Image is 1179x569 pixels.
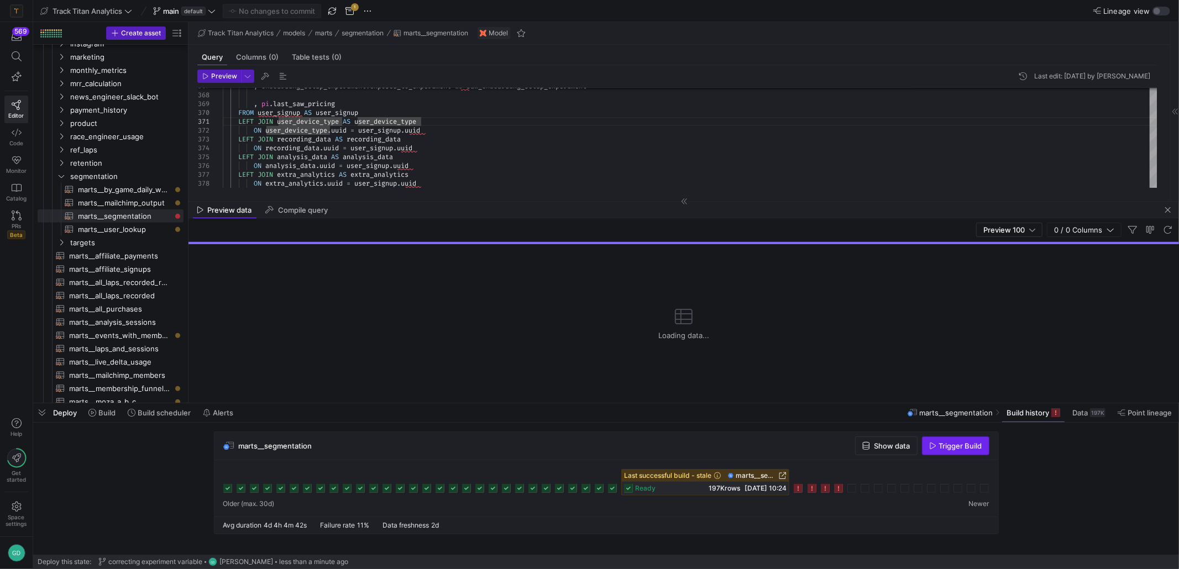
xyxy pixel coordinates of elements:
span: mrr_calculation [70,77,182,90]
span: marts__live_delta_usage​​​​​​​​​​ [69,356,171,368]
span: Build [98,408,116,417]
span: ON [254,179,261,188]
div: 371 [197,117,209,126]
span: segmentation [70,170,182,183]
span: = [347,179,350,188]
div: Press SPACE to select this row. [38,262,184,276]
div: Press SPACE to select this row. [38,342,184,355]
button: GD [4,541,28,565]
div: 373 [197,135,209,144]
span: uuid [405,126,420,135]
div: Press SPACE to select this row. [38,302,184,315]
div: 569 [12,27,29,36]
span: Get started [7,470,26,483]
button: maindefault [150,4,218,18]
div: Press SPACE to select this row. [38,50,184,64]
span: retention [70,157,182,170]
div: Press SPACE to select this row. [38,117,184,130]
div: Press SPACE to select this row. [38,183,184,196]
span: extra_analytics [277,170,335,179]
a: Monitor [4,151,28,178]
button: correcting experiment variableGD[PERSON_NAME]less than a minute ago [96,555,351,569]
span: [DATE] 10:24 [745,484,787,492]
span: marts__affiliate_signups​​​​​​​​​​ [69,263,171,276]
span: marts__membership_funnel_stacked​​​​​​​​​​ [69,382,171,395]
span: . [319,144,323,152]
span: Failure rate [321,521,355,529]
div: Press SPACE to select this row. [38,289,184,302]
span: = [343,144,347,152]
span: Catalog [6,195,27,202]
button: models [281,27,308,40]
span: recording_data [347,135,401,144]
span: race_engineer_usage [70,130,182,143]
span: Create asset [121,29,161,37]
div: Press SPACE to select this row. [38,77,184,90]
span: default [181,7,206,15]
span: = [350,126,354,135]
button: segmentation [339,27,387,40]
span: ON [254,144,261,152]
span: marts__by_game_daily_weekly_monthly_user_segmentation​​​​​​​​​​ [78,183,171,196]
button: Data197K [1067,403,1110,422]
span: marts__mailchimp_members​​​​​​​​​​ [69,369,171,382]
div: Press SPACE to select this row. [38,249,184,262]
span: [PERSON_NAME] [219,558,273,566]
div: Press SPACE to select this row. [38,368,184,382]
span: LEFT [238,152,254,161]
div: Press SPACE to select this row. [38,276,184,289]
span: . [401,126,405,135]
span: PRs [12,223,21,229]
div: Press SPACE to select this row. [38,315,184,329]
span: monthly_metrics [70,64,182,77]
span: Compile query [278,207,328,214]
span: Point lineage [1128,408,1172,417]
span: less than a minute ago [279,558,348,566]
span: marts__laps_and_sessions​​​​​​​​​​ [69,343,171,355]
div: GD [208,557,217,566]
span: . [393,144,397,152]
span: uuid [331,126,347,135]
span: . [397,179,401,188]
span: Track Titan Analytics [208,29,274,37]
span: marts__all_laps_recorded​​​​​​​​​​ [69,289,171,302]
span: uuid [319,161,335,170]
span: targets [70,236,182,249]
span: . [389,161,393,170]
span: user_device_type [354,117,416,126]
span: JOIN [258,117,273,126]
span: Show data [874,441,910,450]
span: AS [335,135,343,144]
span: Preview [211,72,237,80]
span: marts__segmentation​​​​​​​​​​ [78,210,171,223]
span: Older (max. 30d) [223,500,275,508]
span: AS [304,108,312,117]
div: Press SPACE to select this row. [38,382,184,395]
a: marts__events_with_membership_status_pairing​​​​​​​​​​ [38,329,184,342]
img: https://storage.googleapis.com/y42-prod-data-exchange/images/M4PIZmlr0LOyhR8acEy9Mp195vnbki1rrADR... [11,6,22,17]
div: Press SPACE to select this row. [38,236,184,249]
span: ON [254,161,261,170]
span: Newer [969,500,989,508]
img: undefined [480,30,486,36]
span: uuid [323,144,339,152]
span: marts__moza_a_b_c​​​​​​​​​​ [69,396,171,408]
span: LEFT [238,117,254,126]
a: marts__all_laps_recorded_recent​​​​​​​​​​ [38,276,184,289]
span: marts__analysis_sessions​​​​​​​​​​ [69,316,171,329]
a: Catalog [4,178,28,206]
div: Press SPACE to select this row. [38,64,184,77]
span: Last successful build - stale [624,472,721,480]
a: Editor [4,96,28,123]
a: PRsBeta [4,206,28,244]
div: Last edit: [DATE] by [PERSON_NAME] [1034,72,1150,80]
a: marts__segmentation [728,472,787,480]
div: Press SPACE to select this row. [38,156,184,170]
div: Press SPACE to select this row. [38,170,184,183]
span: recording_data [265,144,319,152]
button: Track Titan Analytics [38,4,135,18]
span: Code [9,140,23,146]
span: JOIN [258,135,273,144]
span: Data [1072,408,1088,417]
span: Columns [236,54,279,61]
